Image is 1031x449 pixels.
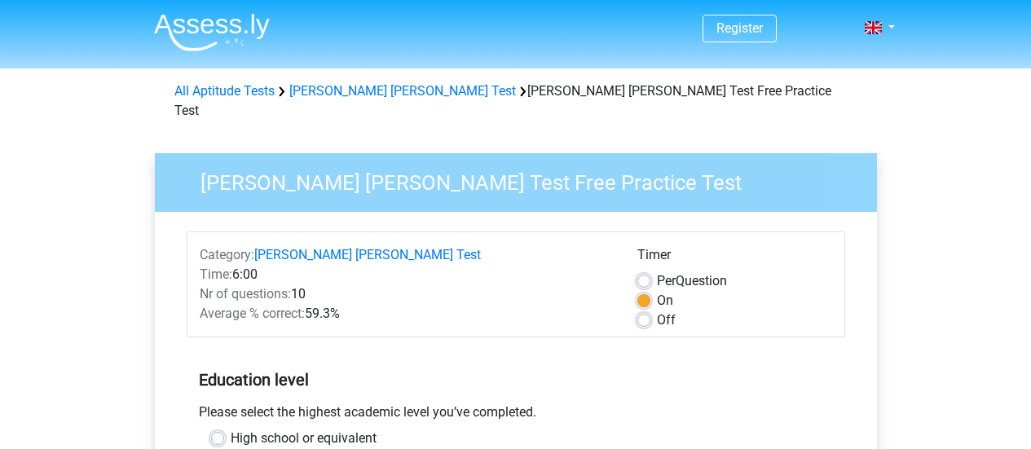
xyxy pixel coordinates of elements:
label: Question [657,271,727,291]
h3: [PERSON_NAME] [PERSON_NAME] Test Free Practice Test [181,164,865,196]
a: [PERSON_NAME] [PERSON_NAME] Test [289,83,516,99]
div: 10 [187,284,625,304]
label: High school or equivalent [231,429,377,448]
div: [PERSON_NAME] [PERSON_NAME] Test Free Practice Test [168,81,864,121]
label: Off [657,310,676,330]
a: All Aptitude Tests [174,83,275,99]
div: Please select the highest academic level you’ve completed. [187,403,845,429]
h5: Education level [199,363,833,396]
label: On [657,291,673,310]
div: 6:00 [187,265,625,284]
a: Register [716,20,763,36]
span: Category: [200,247,254,262]
a: [PERSON_NAME] [PERSON_NAME] Test [254,247,481,262]
span: Per [657,273,676,288]
span: Average % correct: [200,306,305,321]
div: 59.3% [187,304,625,324]
span: Nr of questions: [200,286,291,302]
img: Assessly [154,13,270,51]
div: Timer [637,245,832,271]
span: Time: [200,266,232,282]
